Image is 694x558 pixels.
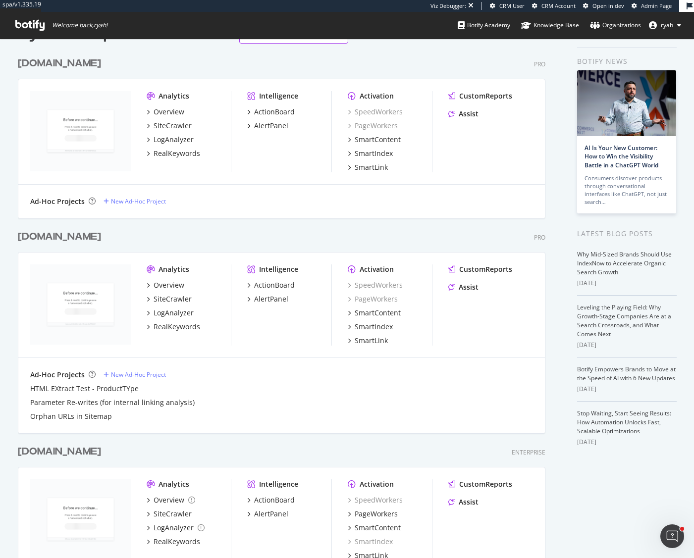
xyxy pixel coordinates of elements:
a: RealKeywords [147,537,200,547]
a: SmartContent [348,308,401,318]
div: CustomReports [459,91,512,101]
a: Assist [448,109,479,119]
a: Assist [448,282,479,292]
div: SmartLink [355,162,388,172]
div: [DATE] [577,341,677,350]
img: www.ralphlauren.de [30,91,131,171]
a: SmartContent [348,523,401,533]
div: Activation [360,91,394,101]
a: SmartIndex [348,322,393,332]
a: CustomReports [448,264,512,274]
span: CRM User [499,2,525,9]
div: RealKeywords [154,322,200,332]
div: [DOMAIN_NAME] [18,56,101,71]
button: ryah [641,17,689,33]
div: Activation [360,264,394,274]
div: SiteCrawler [154,294,192,304]
a: Stop Waiting, Start Seeing Results: How Automation Unlocks Fast, Scalable Optimizations [577,409,671,435]
span: Welcome back, ryah ! [52,21,107,29]
a: ActionBoard [247,107,295,117]
div: CustomReports [459,264,512,274]
a: ActionBoard [247,495,295,505]
div: ActionBoard [254,107,295,117]
a: Botify Empowers Brands to Move at the Speed of AI with 6 New Updates [577,365,676,382]
a: SmartLink [348,336,388,346]
div: [DATE] [577,438,677,447]
a: RealKeywords [147,322,200,332]
div: SmartIndex [355,322,393,332]
div: ActionBoard [254,280,295,290]
a: AlertPanel [247,294,288,304]
a: Orphan URLs in Sitemap [30,411,112,421]
div: [DATE] [577,279,677,288]
a: ActionBoard [247,280,295,290]
a: SmartLink [348,162,388,172]
a: Leveling the Playing Field: Why Growth-Stage Companies Are at a Search Crossroads, and What Comes... [577,303,671,338]
img: www.ralphlauren.co.uk [30,264,131,345]
a: SpeedWorkers [348,107,403,117]
div: Assist [459,497,479,507]
a: HTML EXtract Test - ProductTYpe [30,384,139,394]
a: LogAnalyzer [147,523,205,533]
a: Assist [448,497,479,507]
div: Pro [534,60,545,68]
a: Admin Page [632,2,672,10]
div: LogAnalyzer [154,523,194,533]
a: PageWorkers [348,294,398,304]
a: New Ad-Hoc Project [104,370,166,379]
a: CustomReports [448,91,512,101]
a: SiteCrawler [147,509,192,519]
div: CustomReports [459,479,512,489]
div: SmartContent [355,523,401,533]
div: Ad-Hoc Projects [30,197,85,206]
div: Assist [459,109,479,119]
a: Overview [147,495,195,505]
a: Open in dev [583,2,624,10]
a: Knowledge Base [521,12,579,39]
div: New Ad-Hoc Project [111,197,166,205]
a: Botify Academy [458,12,510,39]
a: Overview [147,280,184,290]
a: AlertPanel [247,121,288,131]
div: Activation [360,479,394,489]
div: Viz Debugger: [430,2,466,10]
span: Admin Page [641,2,672,9]
div: Latest Blog Posts [577,228,677,239]
a: SmartIndex [348,537,393,547]
div: Knowledge Base [521,20,579,30]
a: SpeedWorkers [348,495,403,505]
div: SmartLink [355,336,388,346]
div: ActionBoard [254,495,295,505]
div: Overview [154,107,184,117]
a: RealKeywords [147,149,200,158]
div: Intelligence [259,264,298,274]
div: SiteCrawler [154,509,192,519]
a: SiteCrawler [147,294,192,304]
a: SpeedWorkers [348,280,403,290]
div: Intelligence [259,91,298,101]
div: SmartContent [355,308,401,318]
a: PageWorkers [348,509,398,519]
div: Analytics [159,479,189,489]
a: Organizations [590,12,641,39]
span: ryah [661,21,673,29]
div: [DATE] [577,385,677,394]
a: LogAnalyzer [147,308,194,318]
div: AlertPanel [254,294,288,304]
a: [DOMAIN_NAME] [18,230,105,244]
a: CRM Account [532,2,576,10]
a: PageWorkers [348,121,398,131]
div: [DOMAIN_NAME] [18,230,101,244]
span: Open in dev [592,2,624,9]
div: RealKeywords [154,149,200,158]
div: Organizations [590,20,641,30]
a: Parameter Re-writes (for internal linking analysis) [30,398,195,407]
div: AlertPanel [254,121,288,131]
div: SiteCrawler [154,121,192,131]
